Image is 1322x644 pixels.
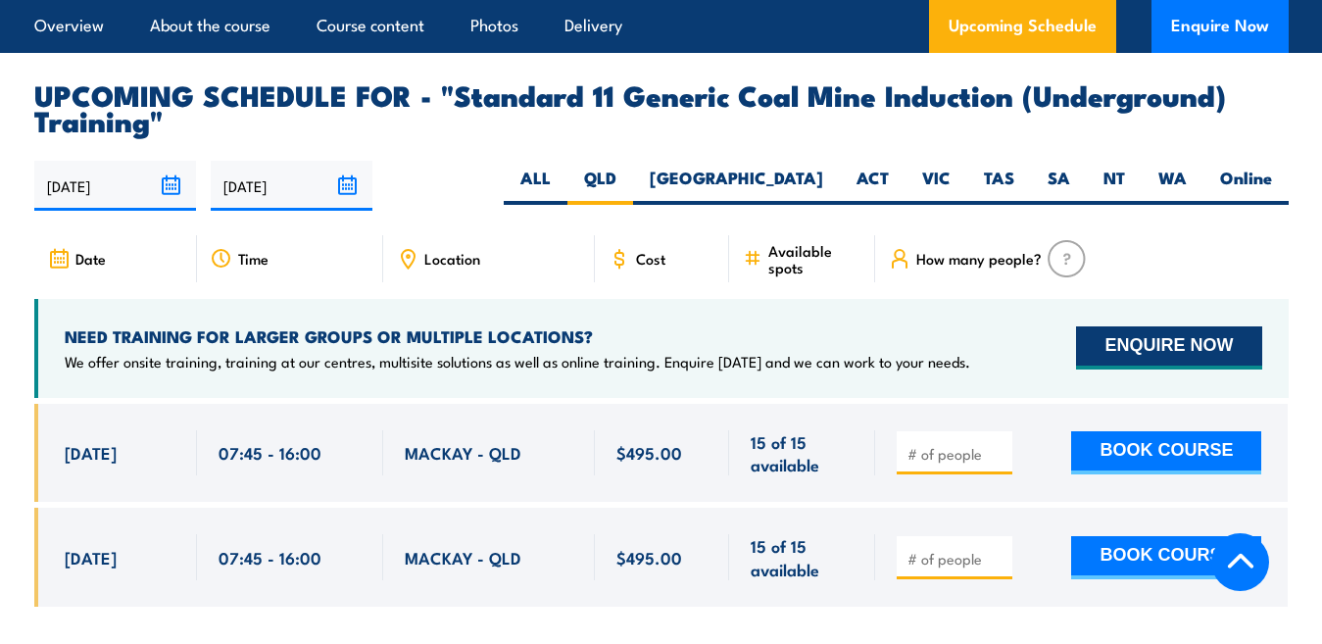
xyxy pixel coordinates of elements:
span: MACKAY - QLD [405,546,521,569]
span: MACKAY - QLD [405,441,521,464]
span: [DATE] [65,546,117,569]
button: ENQUIRE NOW [1076,326,1261,370]
span: Available spots [768,242,861,275]
span: Cost [636,250,665,267]
span: [DATE] [65,441,117,464]
input: # of people [907,444,1005,464]
p: We offer onsite training, training at our centres, multisite solutions as well as online training... [65,352,970,372]
span: Time [238,250,269,267]
label: [GEOGRAPHIC_DATA] [633,167,840,205]
label: TAS [967,167,1031,205]
span: 07:45 - 16:00 [219,546,321,569]
input: # of people [907,549,1005,569]
label: ACT [840,167,906,205]
label: ALL [504,167,567,205]
label: NT [1087,167,1142,205]
span: Location [424,250,480,267]
button: BOOK COURSE [1071,431,1261,474]
input: From date [34,161,196,211]
label: WA [1142,167,1203,205]
span: 15 of 15 available [751,430,854,476]
span: 07:45 - 16:00 [219,441,321,464]
label: VIC [906,167,967,205]
span: 15 of 15 available [751,534,854,580]
span: How many people? [916,250,1042,267]
h2: UPCOMING SCHEDULE FOR - "Standard 11 Generic Coal Mine Induction (Underground) Training" [34,81,1289,132]
span: $495.00 [616,441,682,464]
h4: NEED TRAINING FOR LARGER GROUPS OR MULTIPLE LOCATIONS? [65,325,970,347]
button: BOOK COURSE [1071,536,1261,579]
label: QLD [567,167,633,205]
span: Date [75,250,106,267]
span: $495.00 [616,546,682,569]
input: To date [211,161,372,211]
label: Online [1203,167,1289,205]
label: SA [1031,167,1087,205]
